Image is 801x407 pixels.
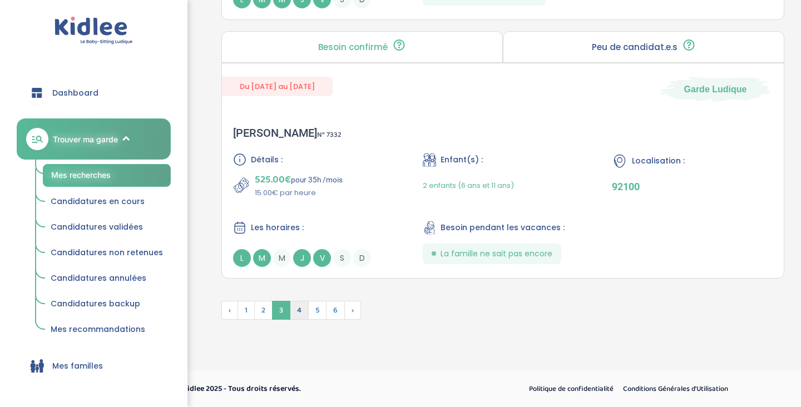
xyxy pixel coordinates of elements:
[51,196,145,207] span: Candidatures en cours
[43,242,171,264] a: Candidatures non retenues
[255,172,343,187] p: pour 35h /mois
[17,346,171,386] a: Mes familles
[313,249,331,267] span: V
[43,164,171,187] a: Mes recherches
[326,301,345,320] span: 6
[51,272,146,284] span: Candidatures annulées
[272,301,290,320] span: 3
[51,324,145,335] span: Mes recommandations
[254,301,273,320] span: 2
[51,221,143,232] span: Candidatures validées
[51,247,163,258] span: Candidatures non retenues
[251,222,304,234] span: Les horaires :
[255,187,343,198] p: 15.00€ par heure
[592,43,678,52] p: Peu de candidat.e.s
[238,301,255,320] span: 1
[221,301,238,320] span: ‹
[619,382,732,396] a: Conditions Générales d’Utilisation
[222,77,333,96] span: Du [DATE] au [DATE]
[441,248,552,260] span: La famille ne sait pas encore
[43,191,171,212] a: Candidatures en cours
[525,382,617,396] a: Politique de confidentialité
[255,172,291,187] span: 525.00€
[43,217,171,238] a: Candidatures validées
[317,129,342,141] span: N° 7332
[176,383,448,395] p: © Kidlee 2025 - Tous droits réservés.
[233,249,251,267] span: L
[308,301,327,320] span: 5
[441,154,483,166] span: Enfant(s) :
[318,43,388,52] p: Besoin confirmé
[441,222,565,234] span: Besoin pendant les vacances :
[273,249,291,267] span: M
[293,249,311,267] span: J
[344,301,361,320] span: Suivant »
[53,133,118,145] span: Trouver ma garde
[51,170,111,180] span: Mes recherches
[52,360,103,372] span: Mes familles
[353,249,371,267] span: D
[52,87,98,99] span: Dashboard
[290,301,309,320] span: 4
[43,268,171,289] a: Candidatures annulées
[55,17,133,45] img: logo.svg
[333,249,351,267] span: S
[632,155,685,167] span: Localisation :
[612,181,773,192] p: 92100
[251,154,283,166] span: Détails :
[423,180,514,191] span: 2 enfants (6 ans et 11 ans)
[253,249,271,267] span: M
[17,73,171,113] a: Dashboard
[17,118,171,160] a: Trouver ma garde
[233,126,342,140] div: [PERSON_NAME]
[43,319,171,340] a: Mes recommandations
[684,83,747,95] span: Garde Ludique
[43,294,171,315] a: Candidatures backup
[51,298,140,309] span: Candidatures backup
